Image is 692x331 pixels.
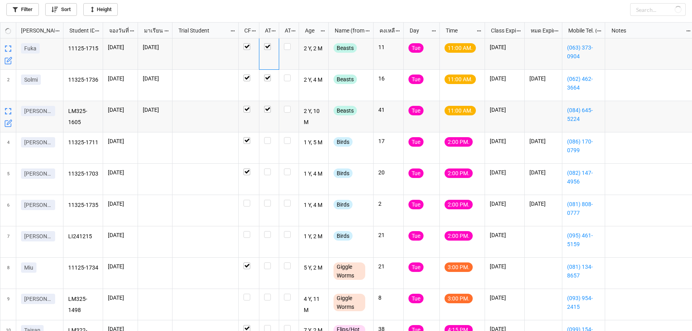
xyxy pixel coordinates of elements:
div: คงเหลือ (from Nick Name) [375,26,395,35]
a: (086) 170-0799 [567,137,600,155]
p: [DATE] [143,106,167,114]
p: [DATE] [490,43,519,51]
div: Day [405,26,431,35]
div: จองวันที่ [104,26,130,35]
p: [DATE] [490,294,519,302]
p: 11325-1736 [68,75,98,86]
div: 2:00 PM. [445,231,473,241]
p: [DATE] [490,231,519,239]
p: [DATE] [108,75,133,82]
a: Sort [45,3,77,16]
a: Filter [6,3,39,16]
p: [PERSON_NAME] [24,295,52,303]
p: [DATE] [490,75,519,82]
div: Tue [408,75,424,84]
p: [DATE] [529,75,557,82]
p: 17 [378,137,399,145]
div: Beasts [334,75,357,84]
span: 2 [7,70,10,101]
div: 11:00 AM. [445,43,476,53]
div: Tue [408,106,424,115]
div: 2:00 PM. [445,200,473,209]
p: 5 Y, 2 M [304,262,324,274]
div: Tue [408,43,424,53]
div: Birds [334,231,353,241]
p: 41 [378,106,399,114]
a: (063) 373-0904 [567,43,600,61]
div: Giggle Worms [334,262,365,280]
p: [DATE] [529,137,557,145]
p: [DATE] [143,75,167,82]
p: 1 Y, 4 M [304,168,324,180]
a: (095) 461-5159 [567,231,600,249]
div: Birds [334,168,353,178]
span: 8 [7,258,10,289]
p: [DATE] [529,168,557,176]
p: Fuka [24,44,36,52]
a: (093) 954-2415 [567,294,600,311]
div: Beasts [334,106,357,115]
div: Tue [408,200,424,209]
p: 1 Y, 4 M [304,200,324,211]
p: [PERSON_NAME] [24,232,52,240]
p: [DATE] [108,294,133,302]
p: [DATE] [490,106,519,114]
div: Time [441,26,476,35]
p: 1 Y, 5 M [304,137,324,148]
div: Class Expiration [486,26,516,35]
p: 2 Y, 2 M [304,43,324,54]
p: 11 [378,43,399,51]
p: [DATE] [490,200,519,208]
p: [DATE] [143,43,167,51]
a: (082) 147-4956 [567,168,600,186]
a: (084) 645-5224 [567,106,600,123]
p: [DATE] [108,200,133,208]
div: Tue [408,294,424,303]
div: 3:00 PM. [445,262,473,272]
p: [PERSON_NAME] [24,138,52,146]
div: Tue [408,137,424,147]
span: 7 [7,226,10,257]
p: 11125-1715 [68,43,98,54]
p: [DATE] [108,137,133,145]
div: Name (from Class) [330,26,365,35]
div: Student ID (from [PERSON_NAME] Name) [65,26,94,35]
div: grid [0,23,63,38]
p: [DATE] [490,168,519,176]
div: 2:00 PM. [445,137,473,147]
p: [DATE] [490,262,519,270]
span: 6 [7,195,10,226]
p: LM325-1498 [68,294,98,315]
p: 2 Y, 10 M [304,106,324,127]
span: 5 [7,164,10,195]
div: Mobile Tel. (from Nick Name) [564,26,596,35]
p: Miu [24,264,33,272]
span: 4 [7,132,10,163]
p: 2 [378,200,399,208]
p: LM325-1605 [68,106,98,127]
p: 11325-1711 [68,137,98,148]
p: 11325-1703 [68,168,98,180]
a: (081) 134-8657 [567,262,600,280]
div: Tue [408,231,424,241]
div: Birds [334,137,353,147]
div: Giggle Worms [334,294,365,311]
p: 16 [378,75,399,82]
p: LI241215 [68,231,98,242]
p: [DATE] [108,43,133,51]
div: Age [300,26,320,35]
div: ATK [280,26,291,35]
div: 3:00 PM. [445,294,473,303]
p: 21 [378,262,399,270]
div: 11:00 AM. [445,106,476,115]
p: 8 [378,294,399,302]
p: 21 [378,231,399,239]
div: Tue [408,262,424,272]
div: 11:00 AM. [445,75,476,84]
div: มาเรียน [139,26,164,35]
p: [DATE] [529,200,557,208]
p: [PERSON_NAME] [24,170,52,178]
div: 2:00 PM. [445,168,473,178]
div: ATT [260,26,271,35]
p: [PERSON_NAME] [24,201,52,209]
